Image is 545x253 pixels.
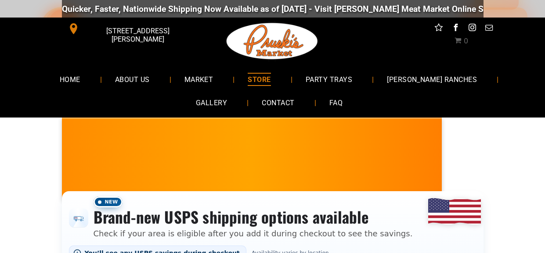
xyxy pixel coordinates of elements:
[316,91,356,114] a: FAQ
[433,22,444,36] a: Social network
[81,22,194,48] span: [STREET_ADDRESS][PERSON_NAME]
[235,68,284,91] a: STORE
[62,22,196,36] a: [STREET_ADDRESS][PERSON_NAME]
[249,91,307,114] a: CONTACT
[94,196,123,207] span: New
[483,22,494,36] a: email
[225,18,320,65] img: Pruski-s+Market+HQ+Logo2-1920w.png
[94,228,413,239] p: Check if your area is eligible after you add it during checkout to see the savings.
[94,207,413,227] h3: Brand-new USPS shipping options available
[374,68,490,91] a: [PERSON_NAME] RANCHES
[450,22,461,36] a: facebook
[466,22,478,36] a: instagram
[183,91,240,114] a: GALLERY
[464,37,468,45] span: 0
[47,68,94,91] a: HOME
[102,68,163,91] a: ABOUT US
[292,68,365,91] a: PARTY TRAYS
[171,68,227,91] a: MARKET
